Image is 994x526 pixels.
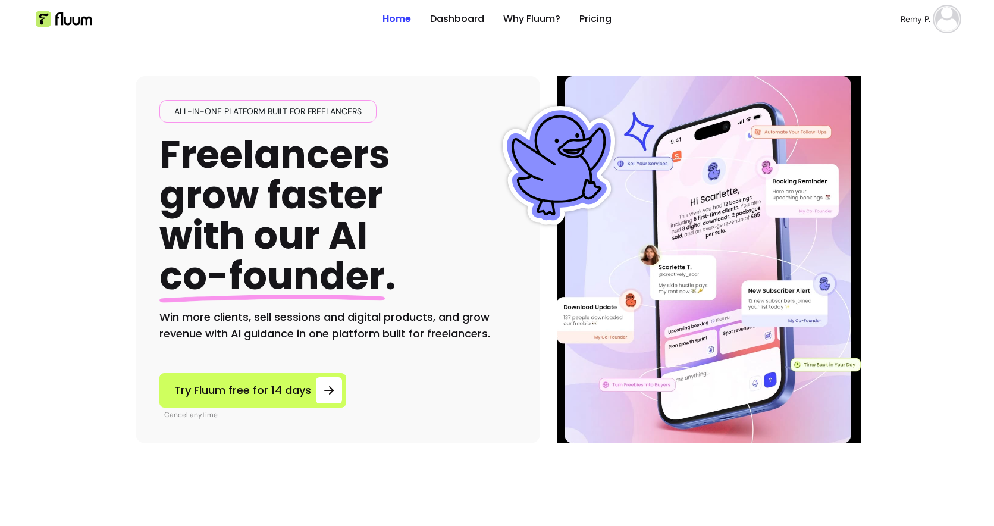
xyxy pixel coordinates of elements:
[159,134,396,297] h1: Freelancers grow faster with our AI .
[170,105,366,117] span: All-in-one platform built for freelancers
[579,12,612,26] a: Pricing
[159,373,346,408] a: Try Fluum free for 14 days
[36,11,92,27] img: Fluum Logo
[503,12,560,26] a: Why Fluum?
[159,309,516,342] h2: Win more clients, sell sessions and digital products, and grow revenue with AI guidance in one pl...
[559,76,859,443] img: Illustration of Fluum AI Co-Founder on a smartphone, showing solo business performance insights s...
[901,13,930,25] span: Remy P.
[382,12,411,26] a: Home
[901,7,959,31] button: avatarRemy P.
[174,382,311,399] span: Try Fluum free for 14 days
[159,249,385,302] span: co-founder
[430,12,484,26] a: Dashboard
[500,106,619,225] img: Fluum Duck sticker
[164,410,346,419] p: Cancel anytime
[935,7,959,31] img: avatar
